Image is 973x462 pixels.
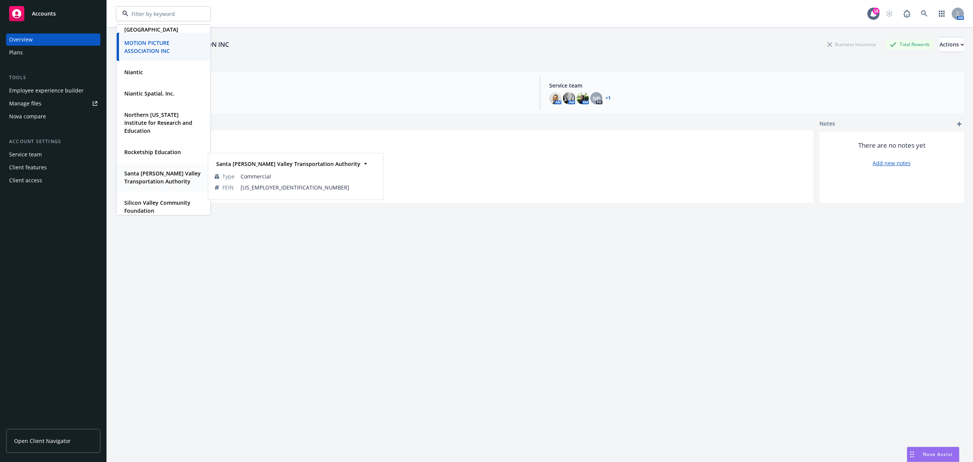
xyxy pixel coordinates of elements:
[917,6,932,21] a: Search
[241,183,377,191] span: [US_EMPLOYER_IDENTIFICATION_NUMBER]
[9,84,84,97] div: Employee experience builder
[819,119,835,129] span: Notes
[124,199,190,214] strong: Silicon Valley Community Foundation
[122,96,531,104] span: EB
[6,174,100,186] a: Client access
[907,447,959,462] button: Nova Assist
[882,6,897,21] a: Start snowing
[886,40,933,49] div: Total Rewards
[124,148,181,156] strong: Rocketship Education
[14,437,71,445] span: Open Client Navigator
[940,37,964,52] button: Actions
[222,183,234,191] span: FEIN
[899,6,914,21] a: Report a Bug
[124,111,192,134] strong: Northern [US_STATE] Institute for Research and Education
[124,18,186,41] strong: City of [PERSON_NAME][GEOGRAPHIC_DATA][PERSON_NAME]
[934,6,949,21] a: Switch app
[128,10,195,18] input: Filter by keyword
[6,148,100,161] a: Service team
[563,92,575,104] img: photo
[9,110,46,123] div: Nova compare
[9,33,33,46] div: Overview
[955,119,964,129] a: add
[549,81,958,89] span: Service team
[873,8,880,14] div: 18
[6,3,100,24] a: Accounts
[6,84,100,97] a: Employee experience builder
[124,170,201,185] strong: Santa [PERSON_NAME] Valley Transportation Authority
[6,46,100,59] a: Plans
[9,148,42,161] div: Service team
[6,97,100,110] a: Manage files
[923,451,953,457] span: Nova Assist
[124,69,143,76] strong: Niantic
[6,33,100,46] a: Overview
[907,447,917,462] div: Drag to move
[858,141,925,150] span: There are no notes yet
[593,94,600,102] span: NP
[122,81,531,89] span: Account type
[549,92,561,104] img: photo
[9,161,47,174] div: Client features
[6,161,100,174] a: Client features
[873,159,911,167] a: Add new notes
[9,97,41,110] div: Manage files
[6,74,100,81] div: Tools
[6,110,100,123] a: Nova compare
[6,138,100,145] div: Account settings
[124,90,174,97] strong: Niantic Spatial, Inc.
[32,11,56,17] span: Accounts
[9,46,23,59] div: Plans
[605,96,611,100] a: +1
[241,172,377,180] span: Commercial
[222,172,235,180] span: Type
[577,92,589,104] img: photo
[9,174,42,186] div: Client access
[824,40,880,49] div: Business Insurance
[124,39,170,54] strong: MOTION PICTURE ASSOCIATION INC
[216,160,360,167] strong: Santa [PERSON_NAME] Valley Transportation Authority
